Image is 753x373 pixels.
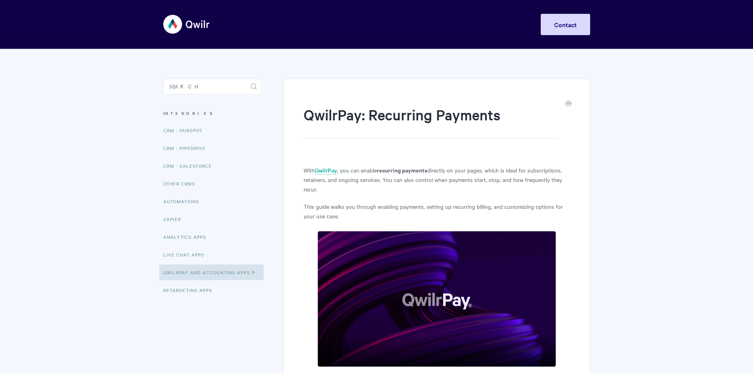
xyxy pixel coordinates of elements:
[315,166,337,175] a: QwilrPay
[377,166,427,174] strong: recurring payments
[163,282,218,298] a: Retargeting Apps
[163,158,218,174] a: CRM - Salesforce
[163,140,211,156] a: CRM - Pipedrive
[304,202,570,221] p: This guide walks you through enabling payments, setting up recurring billing, and customizing opt...
[163,9,210,39] img: Qwilr Help Center
[317,231,556,367] img: file-hBILISBX3B.png
[565,100,572,109] a: Print this Article
[163,193,205,209] a: Automations
[163,229,212,245] a: Analytics Apps
[163,122,208,138] a: CRM - HubSpot
[304,165,570,194] p: With , you can enable directly on your pages, which is ideal for subscriptions, retainers, and on...
[163,211,187,227] a: Zapier
[541,14,590,35] a: Contact
[163,106,262,120] h3: Categories
[163,79,262,94] input: Search
[163,247,210,262] a: Live Chat Apps
[159,264,264,280] a: QwilrPay and Accounting Apps
[304,105,558,139] h1: QwilrPay: Recurring Payments
[163,176,201,191] a: Other CRMs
